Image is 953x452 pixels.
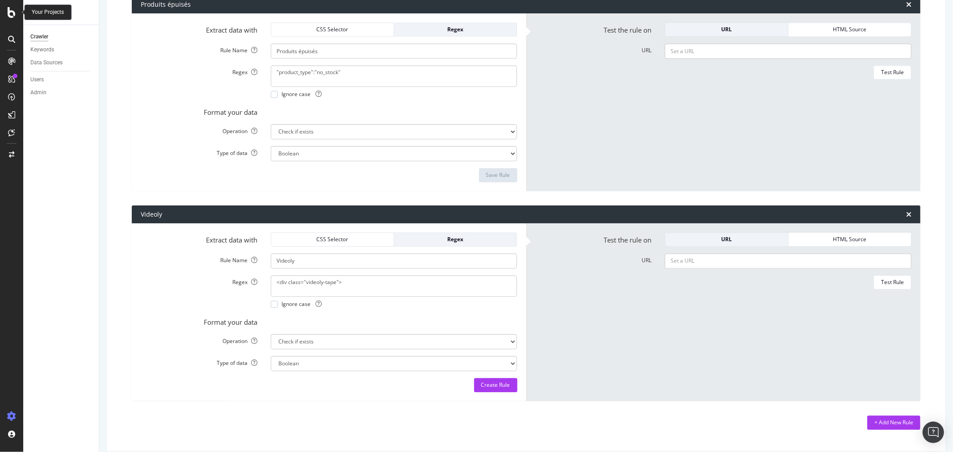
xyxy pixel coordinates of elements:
input: Set a URL [665,43,911,59]
div: Admin [30,88,46,97]
label: Extract data with [134,232,264,245]
div: Test Rule [881,278,904,286]
a: Crawler [30,32,92,42]
div: CSS Selector [278,235,386,243]
input: Provide a name [271,253,517,268]
button: HTML Source [789,232,911,247]
button: CSS Selector [271,232,394,247]
label: Type of data [134,146,264,157]
label: Format your data [134,314,264,327]
div: URL [672,235,781,243]
a: Data Sources [30,58,92,67]
button: Save Rule [479,168,517,182]
label: Extract data with [134,22,264,35]
div: Regex [401,235,509,243]
label: Regex [134,65,264,76]
a: Users [30,75,92,84]
div: Open Intercom Messenger [923,422,944,443]
div: Users [30,75,44,84]
div: HTML Source [796,25,904,33]
div: + Add New Rule [874,419,913,426]
button: Create Rule [474,378,517,392]
button: Test Rule [873,275,911,289]
div: Your Projects [32,8,64,16]
span: Ignore case [281,90,322,98]
button: Test Rule [873,65,911,80]
a: Keywords [30,45,92,54]
div: times [906,211,911,218]
div: Save Rule [486,171,510,179]
div: Regex [401,25,509,33]
span: Ignore case [281,300,322,308]
div: CSS Selector [278,25,386,33]
input: Provide a name [271,43,517,59]
input: Set a URL [665,253,911,268]
textarea: <div class="videoly-tape"> [271,275,517,297]
label: Test the rule on [529,232,659,245]
button: CSS Selector [271,22,394,37]
button: HTML Source [789,22,911,37]
div: Videoly [141,210,162,219]
button: URL [665,22,788,37]
div: Keywords [30,45,54,54]
label: Operation [134,334,264,345]
button: + Add New Rule [867,415,920,430]
div: URL [672,25,781,33]
div: Data Sources [30,58,63,67]
label: Rule Name [134,43,264,54]
div: Test Rule [881,68,904,76]
label: Type of data [134,356,264,367]
label: Regex [134,275,264,286]
label: URL [529,253,659,264]
label: Operation [134,124,264,135]
label: Format your data [134,105,264,117]
div: Crawler [30,32,48,42]
div: Create Rule [481,381,510,389]
label: URL [529,43,659,54]
div: times [906,1,911,8]
textarea: "product_type":"no_stock" [271,65,517,87]
label: Test the rule on [529,22,659,35]
button: Regex [394,232,517,247]
a: Admin [30,88,92,97]
button: Regex [394,22,517,37]
div: HTML Source [796,235,904,243]
label: Rule Name [134,253,264,264]
button: URL [665,232,788,247]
